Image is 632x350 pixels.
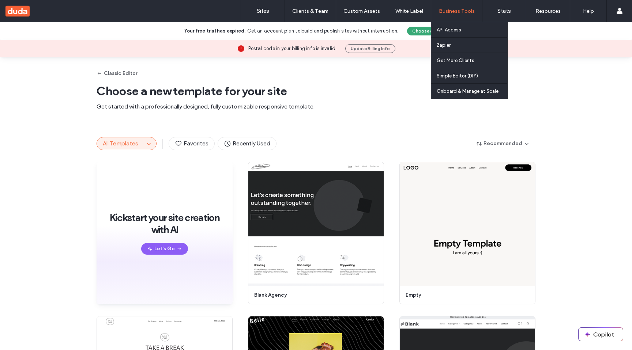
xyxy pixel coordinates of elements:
[292,8,328,14] label: Clients & Team
[343,8,380,14] label: Custom Assets
[97,137,144,150] button: All Templates
[497,8,511,14] label: Stats
[437,38,507,53] a: Zapier
[345,44,395,53] button: Update Billing Info
[406,292,525,299] span: empty
[437,84,507,99] a: Onboard & Manage at Scale
[583,8,594,14] label: Help
[247,28,399,34] span: Get an account plan to build and publish sites without interruption.
[97,68,137,79] button: Classic Editor
[395,8,423,14] label: White Label
[439,8,475,14] label: Business Tools
[437,58,474,63] label: Get More Clients
[254,292,373,299] span: blank agency
[437,27,461,33] label: API Access
[437,53,507,68] a: Get More Clients
[97,103,535,111] span: Get started with a professionally designed, fully customizable responsive template.
[169,137,215,150] button: Favorites
[103,140,138,147] span: All Templates
[437,73,478,79] label: Simple Editor (DIY)
[97,84,535,98] span: Choose a new template for your site
[108,212,222,236] span: Kickstart your site creation with AI
[437,22,507,37] a: API Access
[535,8,561,14] label: Resources
[470,138,535,149] button: Recommended
[257,8,269,14] label: Sites
[437,88,499,94] label: Onboard & Manage at Scale
[248,45,337,52] span: Postal code in your billing info is invalid.
[579,328,623,341] button: Copilot
[437,42,451,48] label: Zapier
[184,28,246,34] b: Your free trial has expired.
[224,140,270,148] span: Recently Used
[437,68,507,83] a: Simple Editor (DIY)
[407,27,448,35] button: Choose a Plan
[175,140,208,148] span: Favorites
[141,243,188,255] button: Let's Go
[218,137,276,150] button: Recently Used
